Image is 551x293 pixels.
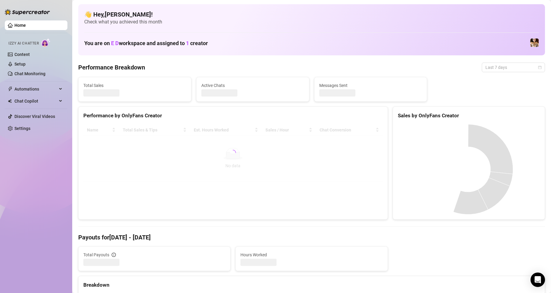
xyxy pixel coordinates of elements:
[83,281,540,289] div: Breakdown
[84,40,208,47] h1: You are on workspace and assigned to creator
[14,84,57,94] span: Automations
[83,251,109,258] span: Total Payouts
[14,126,30,131] a: Settings
[531,273,545,287] div: Open Intercom Messenger
[112,253,116,257] span: info-circle
[14,96,57,106] span: Chat Copilot
[398,112,540,120] div: Sales by OnlyFans Creator
[530,39,539,47] img: vixie
[111,40,119,46] span: E D
[83,112,383,120] div: Performance by OnlyFans Creator
[319,82,422,89] span: Messages Sent
[240,251,382,258] span: Hours Worked
[14,23,26,28] a: Home
[5,9,50,15] img: logo-BBDzfeDw.svg
[201,82,304,89] span: Active Chats
[8,99,12,103] img: Chat Copilot
[83,82,186,89] span: Total Sales
[186,40,189,46] span: 1
[84,19,539,25] span: Check what you achieved this month
[14,71,45,76] a: Chat Monitoring
[78,233,545,242] h4: Payouts for [DATE] - [DATE]
[485,63,541,72] span: Last 7 days
[8,87,13,91] span: thunderbolt
[8,41,39,46] span: Izzy AI Chatter
[84,10,539,19] h4: 👋 Hey, [PERSON_NAME] !
[78,63,145,72] h4: Performance Breakdown
[538,66,542,69] span: calendar
[41,38,51,47] img: AI Chatter
[229,149,237,157] span: loading
[14,62,26,66] a: Setup
[14,114,55,119] a: Discover Viral Videos
[14,52,30,57] a: Content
